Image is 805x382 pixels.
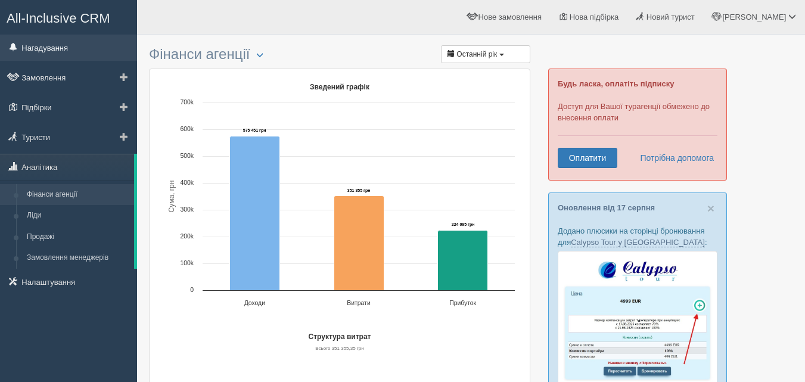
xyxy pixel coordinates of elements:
[558,225,717,248] p: Додано плюсики на сторінці бронювання для :
[707,202,714,215] button: Close
[478,13,542,21] span: Нове замовлення
[570,13,619,21] span: Нова підбірка
[180,206,194,213] text: 300k
[558,148,617,168] a: Оплатити
[647,13,695,21] span: Новий турист
[190,287,194,293] text: 0
[180,126,194,132] text: 600k
[21,184,134,206] a: Фінанси агенції
[548,69,727,181] div: Доступ для Вашої турагенції обмежено до внесення оплати
[21,247,134,269] a: Замовлення менеджерів
[21,226,134,248] a: Продажі
[180,179,194,186] text: 400k
[441,45,530,63] button: Останній рік
[158,78,521,316] svg: Зведений графік
[180,153,194,159] text: 500k
[180,99,194,105] text: 700k
[149,46,530,63] h3: Фінанси агенції
[315,346,363,351] text: Всього 351 355,35 грн
[707,201,714,215] span: ×
[244,300,266,306] text: Доходи
[7,11,110,26] span: All-Inclusive CRM
[571,238,705,247] a: Calypso Tour у [GEOGRAPHIC_DATA]
[347,188,371,193] tspan: 351 355 грн
[558,79,674,88] b: Будь ласка, оплатіть підписку
[558,203,655,212] a: Оновлення від 17 серпня
[180,260,194,266] text: 100k
[167,180,176,212] text: Сума, грн
[180,233,194,240] text: 200k
[310,83,370,91] text: Зведений графік
[722,13,786,21] span: [PERSON_NAME]
[243,128,266,133] tspan: 575 451 грн
[632,148,714,168] a: Потрібна допомога
[449,300,476,306] text: Прибуток
[309,333,371,341] text: Структура витрат
[21,205,134,226] a: Ліди
[1,1,136,33] a: All-Inclusive CRM
[347,300,371,306] text: Витрати
[452,222,475,227] tspan: 224 095 грн
[456,50,497,58] span: Останній рік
